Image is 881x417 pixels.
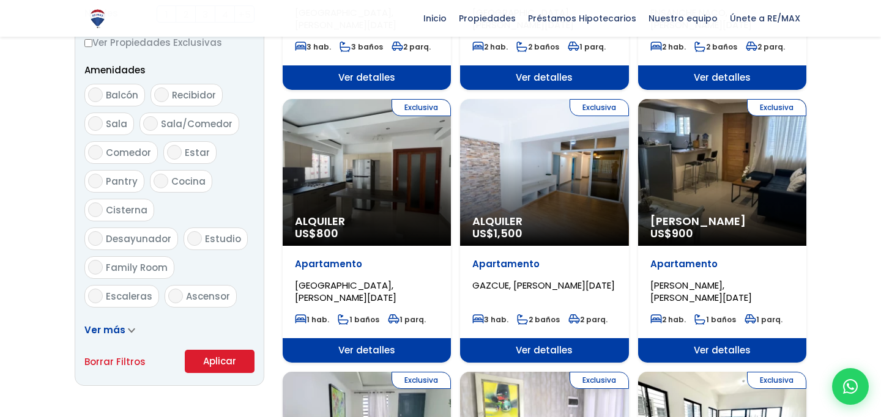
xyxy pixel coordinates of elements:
span: Ver detalles [638,65,806,90]
span: Ver más [84,323,125,336]
input: Pantry [88,174,103,188]
span: Comedor [106,146,151,159]
span: Exclusiva [747,99,806,116]
a: Exclusiva [PERSON_NAME] US$900 Apartamento [PERSON_NAME], [PERSON_NAME][DATE] 2 hab. 1 baños 1 pa... [638,99,806,363]
span: Recibidor [172,89,216,101]
span: 3 baños [340,42,383,52]
span: 2 parq. [392,42,431,52]
span: 1 parq. [388,314,426,325]
span: Escaleras [106,290,152,303]
img: Logo de REMAX [87,8,108,29]
span: Alquiler [295,215,439,227]
span: US$ [295,226,338,241]
button: Aplicar [185,350,255,373]
span: Exclusiva [570,99,629,116]
input: Comedor [88,145,103,160]
span: Ver detalles [460,338,628,363]
span: 2 baños [694,42,737,52]
span: 1 baños [338,314,379,325]
span: 1,500 [494,226,522,241]
span: 1 parq. [745,314,782,325]
span: Cocina [171,175,206,188]
span: Ascensor [186,290,230,303]
span: Family Room [106,261,168,274]
span: Estar [185,146,210,159]
span: Ver detalles [460,65,628,90]
span: Sala/Comedor [161,117,232,130]
span: Exclusiva [570,372,629,389]
span: Pantry [106,175,138,188]
span: [PERSON_NAME], [PERSON_NAME][DATE] [650,279,752,304]
p: Apartamento [650,258,794,270]
span: Estudio [205,232,241,245]
span: Únete a RE/MAX [724,9,806,28]
span: 1 parq. [568,42,606,52]
span: Ver detalles [283,65,451,90]
span: Préstamos Hipotecarios [522,9,642,28]
span: US$ [472,226,522,241]
p: Amenidades [84,62,255,78]
input: Balcón [88,87,103,102]
span: Exclusiva [392,99,451,116]
span: [PERSON_NAME] [650,215,794,227]
input: Estar [167,145,182,160]
input: Cocina [154,174,168,188]
span: 900 [672,226,693,241]
span: 2 parq. [568,314,608,325]
span: 2 hab. [472,42,508,52]
span: Inicio [417,9,453,28]
span: 2 parq. [746,42,785,52]
label: Ver Propiedades Exclusivas [84,35,255,50]
input: Ascensor [168,289,183,303]
input: Ver Propiedades Exclusivas [84,39,92,47]
input: Recibidor [154,87,169,102]
span: Ver detalles [283,338,451,363]
a: Exclusiva Alquiler US$800 Apartamento [GEOGRAPHIC_DATA], [PERSON_NAME][DATE] 1 hab. 1 baños 1 par... [283,99,451,363]
span: [GEOGRAPHIC_DATA], [PERSON_NAME][DATE] [295,279,396,304]
span: Cisterna [106,204,147,216]
span: 1 baños [694,314,736,325]
span: 3 hab. [472,314,508,325]
span: Ver detalles [638,338,806,363]
a: Exclusiva Alquiler US$1,500 Apartamento GAZCUE, [PERSON_NAME][DATE] 3 hab. 2 baños 2 parq. Ver de... [460,99,628,363]
span: Alquiler [472,215,616,227]
span: Desayunador [106,232,171,245]
input: Sala/Comedor [143,116,158,131]
span: 2 hab. [650,314,686,325]
span: Exclusiva [392,372,451,389]
input: Escaleras [88,289,103,303]
span: Propiedades [453,9,522,28]
span: 2 baños [517,314,560,325]
a: Ver más [84,323,135,336]
span: 800 [316,226,338,241]
input: Cisterna [88,202,103,217]
span: Exclusiva [747,372,806,389]
p: Apartamento [472,258,616,270]
span: 3 hab. [295,42,331,52]
span: Nuestro equipo [642,9,724,28]
a: Borrar Filtros [84,354,146,369]
span: 2 baños [516,42,559,52]
input: Family Room [88,260,103,275]
input: Sala [88,116,103,131]
p: Apartamento [295,258,439,270]
span: Balcón [106,89,138,101]
span: US$ [650,226,693,241]
input: Desayunador [88,231,103,246]
span: GAZCUE, [PERSON_NAME][DATE] [472,279,615,292]
span: 1 hab. [295,314,329,325]
span: Sala [106,117,127,130]
span: 2 hab. [650,42,686,52]
input: Estudio [187,231,202,246]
